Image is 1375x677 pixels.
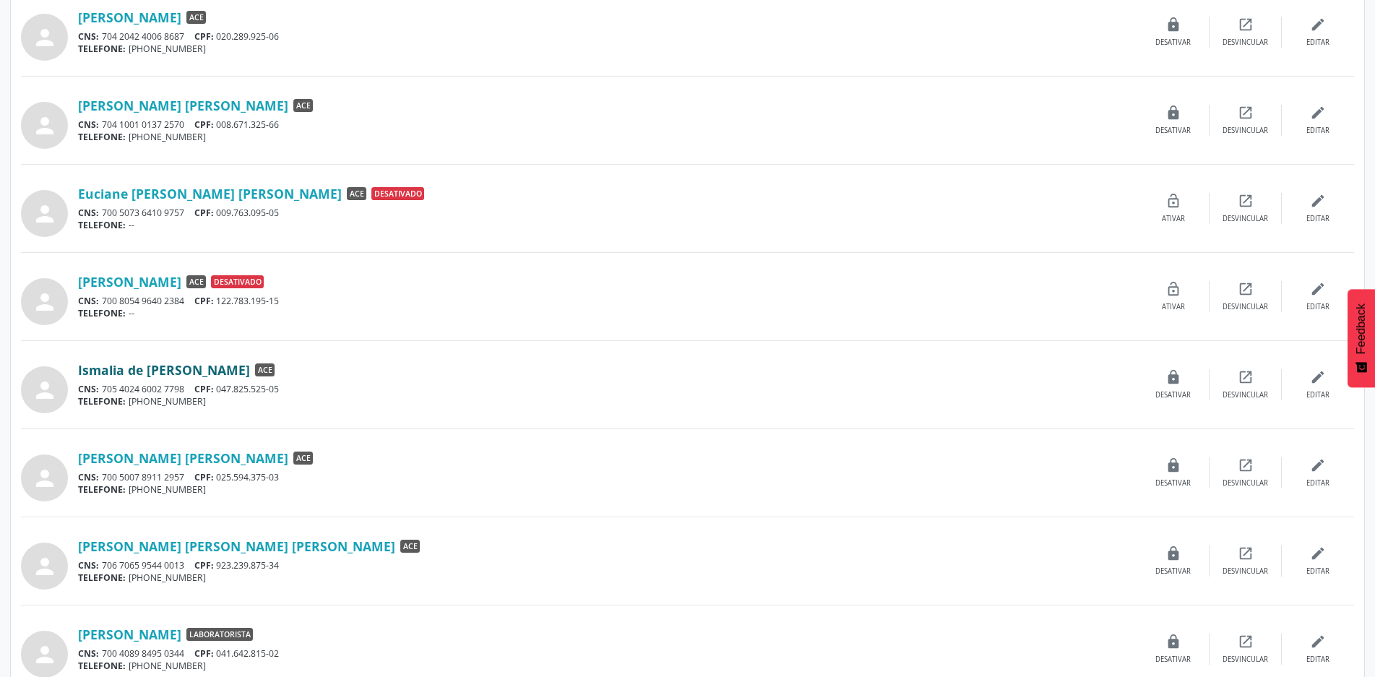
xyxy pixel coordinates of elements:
div: Desativar [1155,566,1191,577]
span: CPF: [194,207,214,219]
span: CNS: [78,207,99,219]
a: [PERSON_NAME] [PERSON_NAME] [PERSON_NAME] [78,538,395,554]
div: [PHONE_NUMBER] [78,395,1137,408]
i: edit [1310,457,1326,473]
span: TELEFONE: [78,219,126,231]
div: Ativar [1162,302,1185,312]
span: ACE [293,99,313,112]
i: open_in_new [1238,546,1254,561]
i: lock [1165,17,1181,33]
span: CPF: [194,118,214,131]
i: edit [1310,17,1326,33]
div: Desvincular [1223,478,1268,488]
a: Euciane [PERSON_NAME] [PERSON_NAME] [78,186,342,202]
span: Desativado [211,275,264,288]
div: Editar [1306,126,1329,136]
div: 704 1001 0137 2570 008.671.325-66 [78,118,1137,131]
span: CNS: [78,30,99,43]
span: Laboratorista [186,628,253,641]
div: Editar [1306,38,1329,48]
span: CNS: [78,559,99,572]
i: lock [1165,369,1181,385]
i: open_in_new [1238,281,1254,297]
span: ACE [400,540,420,553]
div: Ativar [1162,214,1185,224]
span: TELEFONE: [78,660,126,672]
span: ACE [186,11,206,24]
i: open_in_new [1238,369,1254,385]
i: lock [1165,634,1181,650]
div: Desvincular [1223,390,1268,400]
span: CNS: [78,647,99,660]
div: Desvincular [1223,214,1268,224]
span: CNS: [78,118,99,131]
div: 704 2042 4006 8687 020.289.925-06 [78,30,1137,43]
a: [PERSON_NAME] [PERSON_NAME] [78,450,288,466]
div: Desativar [1155,655,1191,665]
span: CNS: [78,383,99,395]
div: Editar [1306,478,1329,488]
i: open_in_new [1238,105,1254,121]
div: [PHONE_NUMBER] [78,483,1137,496]
span: CNS: [78,471,99,483]
i: edit [1310,193,1326,209]
button: Feedback - Mostrar pesquisa [1348,289,1375,387]
div: Editar [1306,302,1329,312]
span: TELEFONE: [78,395,126,408]
div: -- [78,219,1137,231]
div: 705 4024 6002 7798 047.825.525-05 [78,383,1137,395]
div: [PHONE_NUMBER] [78,572,1137,584]
i: open_in_new [1238,193,1254,209]
div: Desvincular [1223,126,1268,136]
div: Desvincular [1223,655,1268,665]
span: Feedback [1355,303,1368,354]
div: [PHONE_NUMBER] [78,660,1137,672]
i: person [32,642,58,668]
div: [PHONE_NUMBER] [78,131,1137,143]
i: person [32,201,58,227]
i: edit [1310,634,1326,650]
i: edit [1310,281,1326,297]
span: CPF: [194,30,214,43]
span: TELEFONE: [78,131,126,143]
i: edit [1310,546,1326,561]
i: person [32,113,58,139]
div: Desativar [1155,38,1191,48]
i: open_in_new [1238,17,1254,33]
span: CPF: [194,295,214,307]
div: 700 5073 6410 9757 009.763.095-05 [78,207,1137,219]
i: open_in_new [1238,634,1254,650]
div: [PHONE_NUMBER] [78,43,1137,55]
div: 700 5007 8911 2957 025.594.375-03 [78,471,1137,483]
span: ACE [293,452,313,465]
div: Desvincular [1223,38,1268,48]
div: Editar [1306,390,1329,400]
i: lock_open [1165,193,1181,209]
div: Editar [1306,655,1329,665]
span: TELEFONE: [78,307,126,319]
div: -- [78,307,1137,319]
span: CPF: [194,471,214,483]
i: edit [1310,369,1326,385]
div: Desvincular [1223,566,1268,577]
span: Desativado [371,187,424,200]
span: TELEFONE: [78,483,126,496]
span: CPF: [194,559,214,572]
i: person [32,465,58,491]
div: Desvincular [1223,302,1268,312]
span: CPF: [194,383,214,395]
span: TELEFONE: [78,43,126,55]
span: CPF: [194,647,214,660]
i: person [32,25,58,51]
i: lock [1165,105,1181,121]
i: person [32,289,58,315]
a: [PERSON_NAME] [78,274,181,290]
div: Desativar [1155,126,1191,136]
div: Editar [1306,566,1329,577]
div: 700 8054 9640 2384 122.783.195-15 [78,295,1137,307]
i: open_in_new [1238,457,1254,473]
span: ACE [347,187,366,200]
i: person [32,553,58,579]
div: Desativar [1155,390,1191,400]
i: person [32,377,58,403]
